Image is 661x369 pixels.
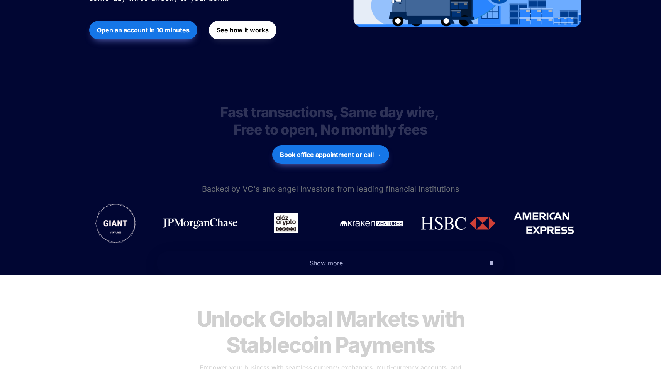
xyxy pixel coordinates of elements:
strong: See how it works [217,26,269,34]
button: Open an account in 10 minutes [89,21,197,39]
a: Open an account in 10 minutes [89,17,197,43]
button: Book office appointment or call → [272,145,389,164]
button: See how it works [209,21,276,39]
strong: Open an account in 10 minutes [97,26,190,34]
span: Unlock Global Markets with Stablecoin Payments [197,306,469,358]
span: Backed by VC's and angel investors from leading financial institutions [202,184,459,194]
span: Show more [310,259,343,267]
span: Fast transactions, Same day wire, Free to open, No monthly fees [220,104,441,138]
button: Show more [157,251,504,275]
strong: Book office appointment or call → [280,151,381,158]
a: See how it works [209,17,276,43]
a: Book office appointment or call → [272,142,389,168]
